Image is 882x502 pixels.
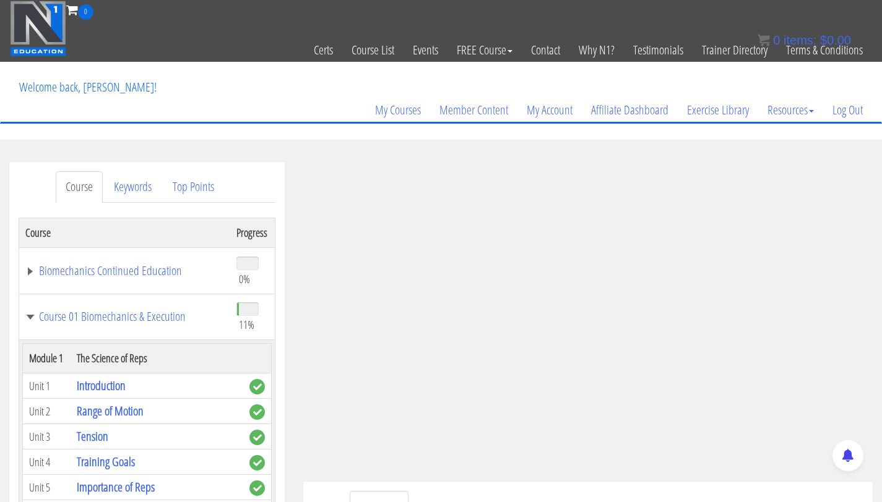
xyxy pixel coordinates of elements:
bdi: 0.00 [820,33,851,47]
span: 11% [239,318,254,331]
a: Course 01 Biomechanics & Execution [25,310,224,323]
img: icon11.png [758,34,770,46]
a: Importance of Reps [77,479,155,495]
th: Progress [230,218,275,247]
a: Trainer Directory [693,20,777,80]
a: Testimonials [624,20,693,80]
a: Exercise Library [678,80,758,140]
a: My Courses [366,80,430,140]
span: complete [249,480,265,496]
th: Course [19,218,230,247]
a: Introduction [77,377,126,394]
a: Range of Motion [77,402,144,419]
p: Welcome back, [PERSON_NAME]! [10,62,166,112]
a: Keywords [104,171,162,203]
span: complete [249,455,265,470]
th: Module 1 [23,344,71,373]
td: Unit 1 [23,373,71,399]
a: Terms & Conditions [777,20,872,80]
span: 0 [78,4,93,20]
td: Unit 4 [23,449,71,475]
a: Training Goals [77,453,135,470]
a: Tension [77,428,108,445]
a: 0 [66,1,93,18]
a: Log Out [823,80,872,140]
a: Contact [522,20,569,80]
a: Biomechanics Continued Education [25,265,224,277]
img: n1-education [10,1,66,56]
td: Unit 2 [23,399,71,424]
a: Why N1? [569,20,624,80]
th: The Science of Reps [71,344,243,373]
a: 0 items: $0.00 [758,33,851,47]
td: Unit 3 [23,424,71,449]
span: 0% [239,272,250,286]
span: $ [820,33,827,47]
span: complete [249,430,265,445]
a: Member Content [430,80,517,140]
span: 0 [773,33,780,47]
a: Resources [758,80,823,140]
span: items: [784,33,816,47]
a: FREE Course [447,20,522,80]
a: Affiliate Dashboard [582,80,678,140]
td: Unit 5 [23,475,71,500]
a: Certs [305,20,342,80]
span: complete [249,404,265,420]
a: Course [56,171,103,203]
a: Course List [342,20,404,80]
a: Top Points [163,171,224,203]
a: Events [404,20,447,80]
a: My Account [517,80,582,140]
span: complete [249,379,265,394]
